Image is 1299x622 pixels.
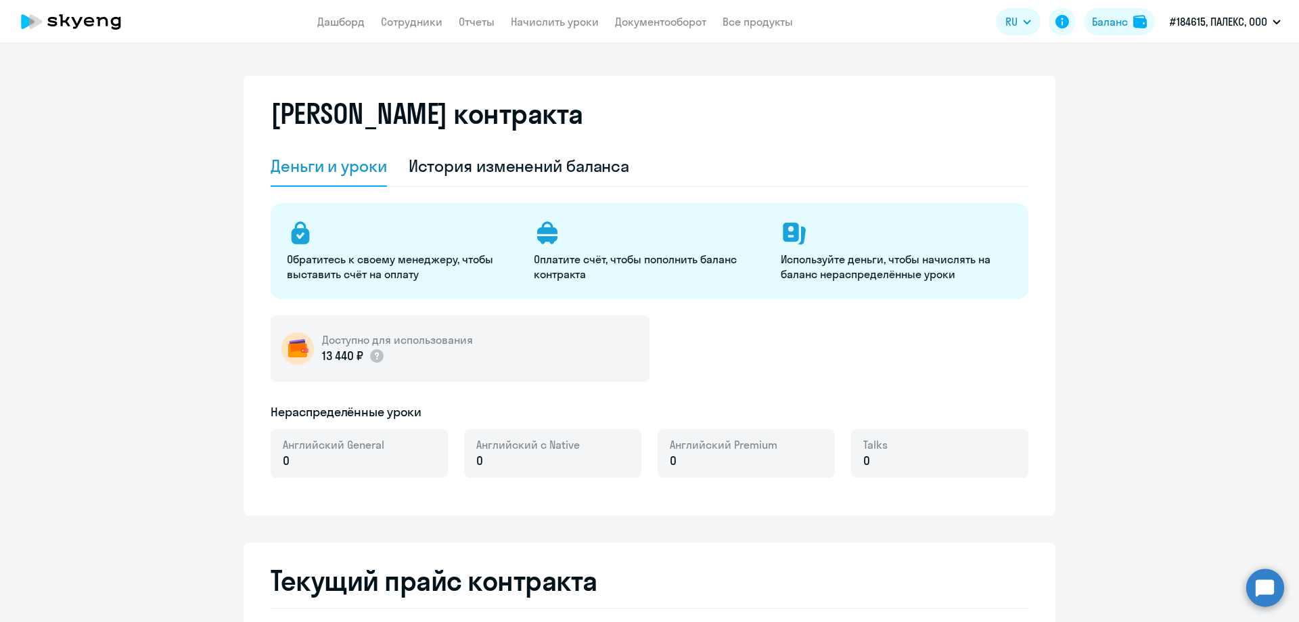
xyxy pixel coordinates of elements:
[863,437,888,452] span: Talks
[322,347,385,365] p: 13 440 ₽
[381,15,442,28] a: Сотрудники
[781,252,1011,282] p: Используйте деньги, чтобы начислять на баланс нераспределённые уроки
[271,155,387,177] div: Деньги и уроки
[317,15,365,28] a: Дашборд
[283,437,384,452] span: Английский General
[409,155,630,177] div: История изменений баланса
[1092,14,1128,30] div: Баланс
[670,452,677,470] span: 0
[723,15,793,28] a: Все продукты
[459,15,495,28] a: Отчеты
[476,437,580,452] span: Английский с Native
[511,15,599,28] a: Начислить уроки
[996,8,1041,35] button: RU
[476,452,483,470] span: 0
[863,452,870,470] span: 0
[534,252,765,282] p: Оплатите счёт, чтобы пополнить баланс контракта
[1133,15,1147,28] img: balance
[283,452,290,470] span: 0
[281,332,314,365] img: wallet-circle.png
[322,332,473,347] h5: Доступно для использования
[1170,14,1267,30] p: #184615, ПАЛЕКС, ООО
[1084,8,1155,35] button: Балансbalance
[670,437,777,452] span: Английский Premium
[615,15,706,28] a: Документооборот
[271,564,1028,597] h2: Текущий прайс контракта
[271,403,421,421] h5: Нераспределённые уроки
[287,252,518,282] p: Обратитесь к своему менеджеру, чтобы выставить счёт на оплату
[271,97,583,130] h2: [PERSON_NAME] контракта
[1005,14,1018,30] span: RU
[1163,5,1287,38] button: #184615, ПАЛЕКС, ООО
